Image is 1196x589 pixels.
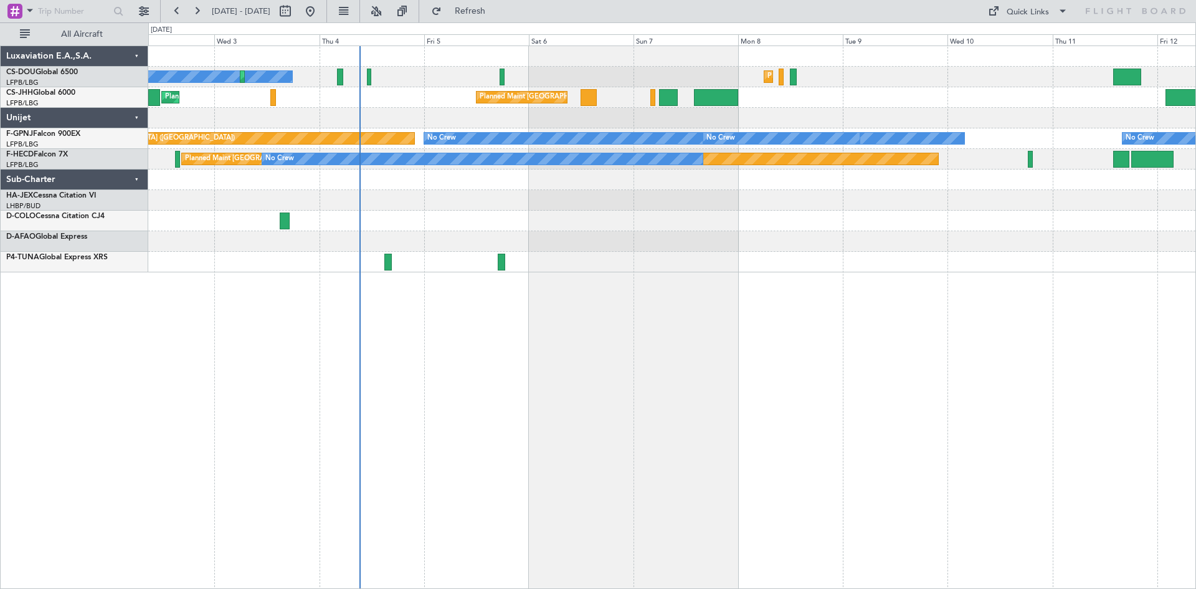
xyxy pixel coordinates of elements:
span: CS-DOU [6,69,36,76]
a: D-AFAOGlobal Express [6,233,87,241]
div: No Crew [265,150,294,168]
div: Quick Links [1007,6,1049,19]
div: Planned Maint [GEOGRAPHIC_DATA] ([GEOGRAPHIC_DATA]) [767,67,964,86]
div: Thu 4 [320,34,424,45]
span: HA-JEX [6,192,33,199]
div: Planned Maint [GEOGRAPHIC_DATA] ([GEOGRAPHIC_DATA]) [480,88,676,107]
div: Tue 2 [110,34,214,45]
a: LFPB/LBG [6,140,39,149]
div: No Crew [706,129,735,148]
a: CS-JHHGlobal 6000 [6,89,75,97]
a: LHBP/BUD [6,201,40,211]
div: Tue 9 [843,34,947,45]
div: [DATE] [151,25,172,36]
div: Planned Maint [GEOGRAPHIC_DATA] ([GEOGRAPHIC_DATA]) [185,150,381,168]
a: F-GPNJFalcon 900EX [6,130,80,138]
a: LFPB/LBG [6,160,39,170]
div: Fri 5 [424,34,529,45]
span: D-AFAO [6,233,36,241]
button: All Aircraft [14,24,135,44]
span: F-HECD [6,151,34,158]
div: Sat 6 [529,34,634,45]
div: Wed 3 [214,34,319,45]
span: P4-TUNA [6,254,39,261]
div: Planned Maint [GEOGRAPHIC_DATA] ([GEOGRAPHIC_DATA]) [165,88,361,107]
a: LFPB/LBG [6,78,39,87]
a: P4-TUNAGlobal Express XRS [6,254,108,261]
input: Trip Number [38,2,110,21]
a: F-HECDFalcon 7X [6,151,68,158]
a: LFPB/LBG [6,98,39,108]
button: Refresh [425,1,500,21]
div: Mon 8 [738,34,843,45]
div: No Crew [427,129,456,148]
span: Refresh [444,7,496,16]
div: No Crew [1126,129,1154,148]
span: All Aircraft [32,30,131,39]
a: CS-DOUGlobal 6500 [6,69,78,76]
div: Thu 11 [1053,34,1157,45]
span: CS-JHH [6,89,33,97]
button: Quick Links [982,1,1074,21]
a: D-COLOCessna Citation CJ4 [6,213,105,220]
div: Wed 10 [947,34,1052,45]
div: Sun 7 [634,34,738,45]
span: D-COLO [6,213,36,220]
a: HA-JEXCessna Citation VI [6,192,96,199]
span: [DATE] - [DATE] [212,6,270,17]
span: F-GPNJ [6,130,33,138]
div: Planned Maint [GEOGRAPHIC_DATA] ([GEOGRAPHIC_DATA]) [244,67,440,86]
